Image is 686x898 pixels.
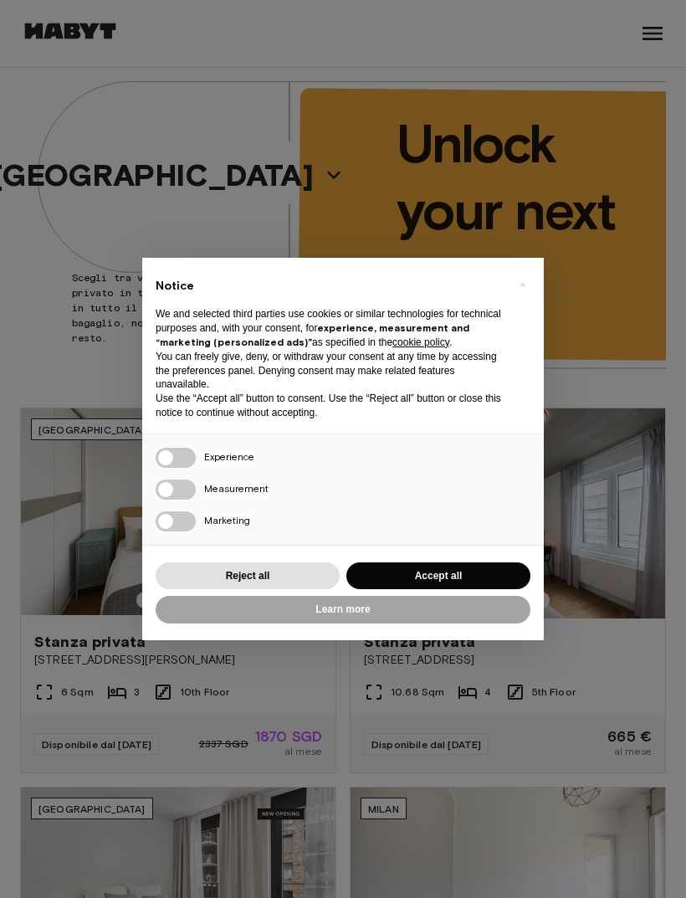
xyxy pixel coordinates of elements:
h2: Notice [156,278,504,295]
a: cookie policy [392,336,449,348]
button: Accept all [346,562,530,590]
span: Experience [204,450,254,464]
span: × [520,275,525,295]
p: We and selected third parties use cookies or similar technologies for technical purposes and, wit... [156,307,504,349]
span: Measurement [204,482,269,496]
p: Use the “Accept all” button to consent. Use the “Reject all” button or close this notice to conti... [156,392,504,420]
span: Marketing [204,514,250,528]
button: Learn more [156,596,530,623]
button: Reject all [156,562,340,590]
p: You can freely give, deny, or withdraw your consent at any time by accessing the preferences pane... [156,350,504,392]
strong: experience, measurement and “marketing (personalized ads)” [156,321,469,348]
button: Close this notice [509,271,535,298]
